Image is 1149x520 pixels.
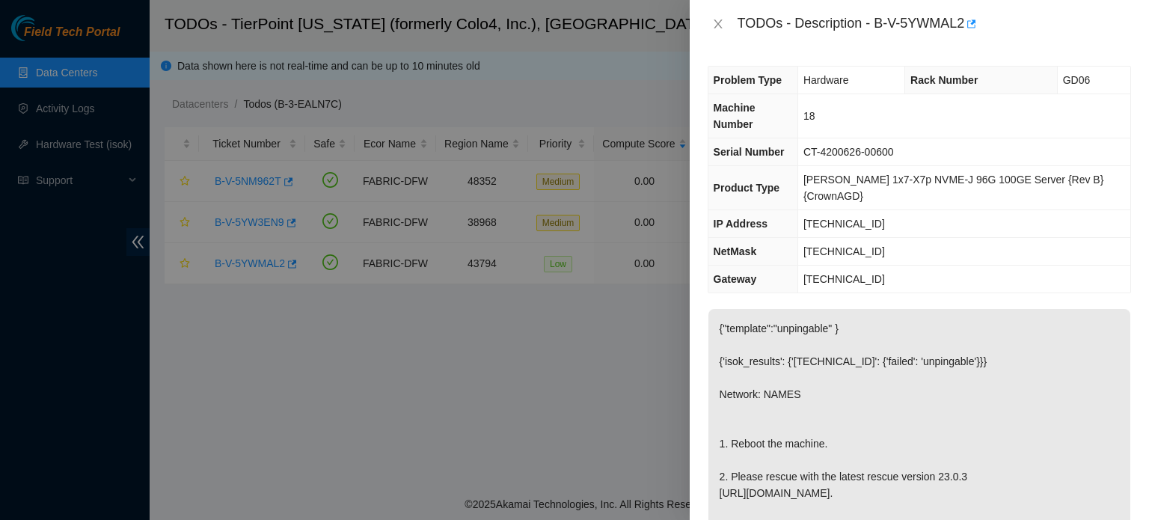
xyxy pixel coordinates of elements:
[714,182,779,194] span: Product Type
[803,146,894,158] span: CT-4200626-00600
[714,102,756,130] span: Machine Number
[803,218,885,230] span: [TECHNICAL_ID]
[803,245,885,257] span: [TECHNICAL_ID]
[714,245,757,257] span: NetMask
[803,174,1104,202] span: [PERSON_NAME] 1x7-X7p NVME-J 96G 100GE Server {Rev B}{CrownAGD}
[738,12,1131,36] div: TODOs - Description - B-V-5YWMAL2
[708,17,729,31] button: Close
[803,273,885,285] span: [TECHNICAL_ID]
[1063,74,1091,86] span: GD06
[803,110,815,122] span: 18
[712,18,724,30] span: close
[910,74,978,86] span: Rack Number
[714,146,785,158] span: Serial Number
[714,273,757,285] span: Gateway
[803,74,849,86] span: Hardware
[714,218,767,230] span: IP Address
[714,74,782,86] span: Problem Type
